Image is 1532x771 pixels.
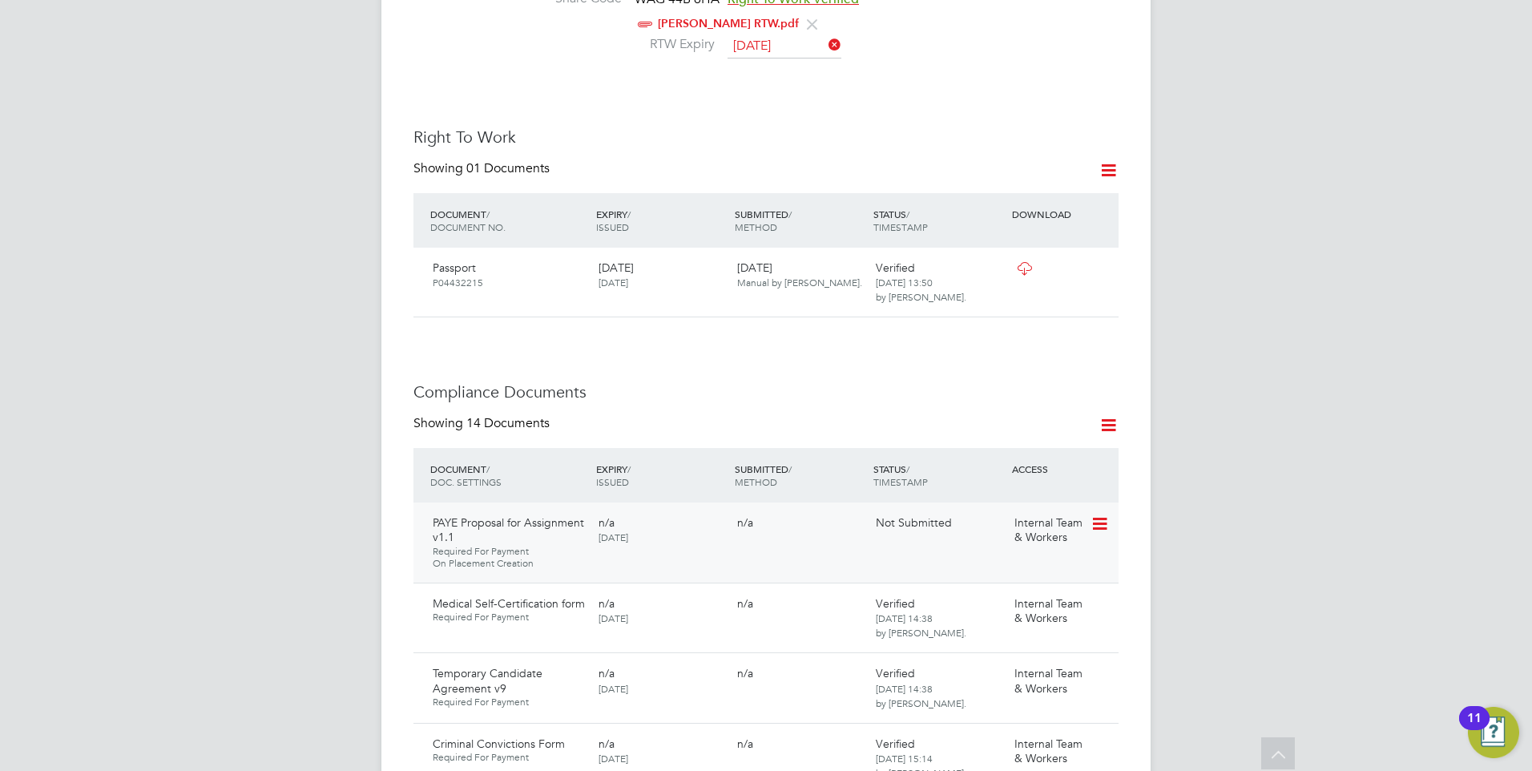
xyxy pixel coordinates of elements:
[433,515,584,544] span: PAYE Proposal for Assignment v1.1
[876,682,966,709] span: [DATE] 14:38 by [PERSON_NAME].
[433,557,586,570] span: On Placement Creation
[599,666,615,680] span: n/a
[876,737,915,751] span: Verified
[430,220,506,233] span: DOCUMENT NO.
[433,596,585,611] span: Medical Self-Certification form
[433,611,586,624] span: Required For Payment
[737,666,753,680] span: n/a
[635,36,715,53] label: RTW Expiry
[869,200,1008,241] div: STATUS
[433,276,483,289] span: P04432215
[1008,454,1119,483] div: ACCESS
[599,276,628,289] span: [DATE]
[433,696,586,708] span: Required For Payment
[873,220,928,233] span: TIMESTAMP
[430,475,502,488] span: DOC. SETTINGS
[599,596,615,611] span: n/a
[596,475,629,488] span: ISSUED
[413,415,553,432] div: Showing
[466,160,550,176] span: 01 Documents
[876,515,952,530] span: Not Submitted
[1014,666,1082,695] span: Internal Team & Workers
[433,666,542,695] span: Temporary Candidate Agreement v9
[728,34,841,59] input: Select one
[731,200,869,241] div: SUBMITTED
[592,454,731,496] div: EXPIRY
[1014,515,1082,544] span: Internal Team & Workers
[486,462,490,475] span: /
[735,220,777,233] span: METHOD
[737,515,753,530] span: n/a
[599,682,628,695] span: [DATE]
[876,290,966,303] span: by [PERSON_NAME].
[658,17,799,30] a: [PERSON_NAME] RTW.pdf
[737,276,862,289] span: Manual by [PERSON_NAME].
[876,596,915,611] span: Verified
[906,462,909,475] span: /
[735,475,777,488] span: METHOD
[1008,200,1119,228] div: DOWNLOAD
[413,381,1119,402] h3: Compliance Documents
[731,454,869,496] div: SUBMITTED
[486,208,490,220] span: /
[876,260,915,275] span: Verified
[599,612,628,624] span: [DATE]
[413,127,1119,147] h3: Right To Work
[788,208,792,220] span: /
[599,737,615,751] span: n/a
[627,208,631,220] span: /
[599,515,615,530] span: n/a
[599,752,628,765] span: [DATE]
[876,612,966,639] span: [DATE] 14:38 by [PERSON_NAME].
[1468,707,1519,758] button: Open Resource Center, 11 new notifications
[737,596,753,611] span: n/a
[876,666,915,680] span: Verified
[433,751,586,764] span: Required For Payment
[1014,737,1082,765] span: Internal Team & Workers
[426,454,592,496] div: DOCUMENT
[876,276,933,289] span: [DATE] 13:50
[596,220,629,233] span: ISSUED
[466,415,550,431] span: 14 Documents
[788,462,792,475] span: /
[592,254,731,296] div: [DATE]
[1014,596,1082,625] span: Internal Team & Workers
[433,737,565,751] span: Criminal Convictions Form
[592,200,731,241] div: EXPIRY
[737,737,753,751] span: n/a
[413,160,553,177] div: Showing
[599,531,628,543] span: [DATE]
[426,254,592,296] div: Passport
[873,475,928,488] span: TIMESTAMP
[433,545,586,558] span: Required For Payment
[869,454,1008,496] div: STATUS
[426,200,592,241] div: DOCUMENT
[627,462,631,475] span: /
[1467,718,1482,739] div: 11
[731,254,869,296] div: [DATE]
[906,208,909,220] span: /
